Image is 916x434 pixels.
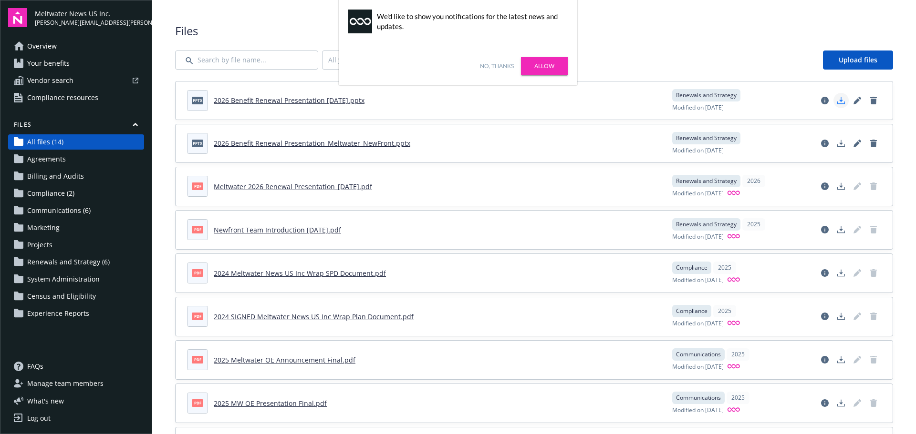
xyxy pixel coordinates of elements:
[27,186,74,201] span: Compliance (2)
[817,179,833,194] a: View file details
[214,399,327,408] a: 2025 MW OE Presentation Final.pdf
[833,179,849,194] a: Download document
[676,307,708,315] span: Compliance
[676,394,721,402] span: Communications
[817,352,833,367] a: View file details
[8,56,144,71] a: Your benefits
[8,151,144,167] a: Agreements
[866,265,881,281] span: Delete document
[27,73,73,88] span: Vendor search
[850,352,865,367] span: Edit document
[27,151,66,167] span: Agreements
[817,309,833,324] a: View file details
[676,134,737,142] span: Renewals and Strategy
[8,306,144,321] a: Experience Reports
[27,220,60,235] span: Marketing
[27,411,51,426] div: Log out
[833,93,849,108] a: Download document
[192,182,203,190] span: pdf
[27,254,110,270] span: Renewals and Strategy (6)
[817,265,833,281] a: View file details
[727,348,749,361] div: 2025
[27,289,96,304] span: Census and Eligibility
[676,177,737,185] span: Renewals and Strategy
[823,50,893,70] a: Upload files
[27,56,70,71] span: Your benefits
[8,134,144,150] a: All files (14)
[175,50,318,70] input: Search by file name...
[214,269,386,278] a: 2024 Meltwater News US Inc Wrap SPD Document.pdf
[672,276,724,285] span: Modified on [DATE]
[866,352,881,367] span: Delete document
[850,309,865,324] span: Edit document
[35,8,144,27] button: Meltwater News US Inc.[PERSON_NAME][EMAIL_ADDRESS][PERSON_NAME][DOMAIN_NAME]
[672,146,724,155] span: Modified on [DATE]
[8,289,144,304] a: Census and Eligibility
[214,139,410,148] a: 2026 Benefit Renewal Presentation_Meltwater_NewFront.pptx
[672,232,724,242] span: Modified on [DATE]
[8,8,27,27] img: navigator-logo.svg
[850,93,865,108] a: Edit document
[817,93,833,108] a: View file details
[8,39,144,54] a: Overview
[214,225,341,234] a: Newfront Team Introduction [DATE].pdf
[192,399,203,406] span: pdf
[8,203,144,218] a: Communications (6)
[817,395,833,411] a: View file details
[214,96,364,105] a: 2026 Benefit Renewal Presentation [DATE].pptx
[27,39,57,54] span: Overview
[833,395,849,411] a: Download document
[214,182,372,191] a: Meltwater 2026 Renewal Presentation_[DATE].pdf
[192,226,203,233] span: pdf
[672,189,724,198] span: Modified on [DATE]
[8,376,144,391] a: Manage team members
[833,265,849,281] a: Download document
[480,62,514,71] a: No, thanks
[676,263,708,272] span: Compliance
[850,222,865,237] span: Edit document
[866,309,881,324] span: Delete document
[866,222,881,237] span: Delete document
[27,272,100,287] span: System Administration
[742,175,765,187] div: 2026
[672,406,724,415] span: Modified on [DATE]
[850,265,865,281] span: Edit document
[192,356,203,363] span: pdf
[8,254,144,270] a: Renewals and Strategy (6)
[676,91,737,100] span: Renewals and Strategy
[35,9,144,19] span: Meltwater News US Inc.
[742,218,765,231] div: 2025
[8,220,144,235] a: Marketing
[8,237,144,252] a: Projects
[817,136,833,151] a: View file details
[833,136,849,151] a: Download document
[27,306,89,321] span: Experience Reports
[521,57,568,75] a: Allow
[713,305,736,317] div: 2025
[8,272,144,287] a: System Administration
[27,237,52,252] span: Projects
[866,179,881,194] span: Delete document
[850,395,865,411] span: Edit document
[192,97,203,104] span: pptx
[8,359,144,374] a: FAQs
[27,90,98,105] span: Compliance resources
[833,222,849,237] a: Download document
[672,103,724,112] span: Modified on [DATE]
[192,140,203,147] span: pptx
[833,352,849,367] a: Download document
[27,169,84,184] span: Billing and Audits
[27,359,43,374] span: FAQs
[866,395,881,411] span: Delete document
[8,186,144,201] a: Compliance (2)
[8,169,144,184] a: Billing and Audits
